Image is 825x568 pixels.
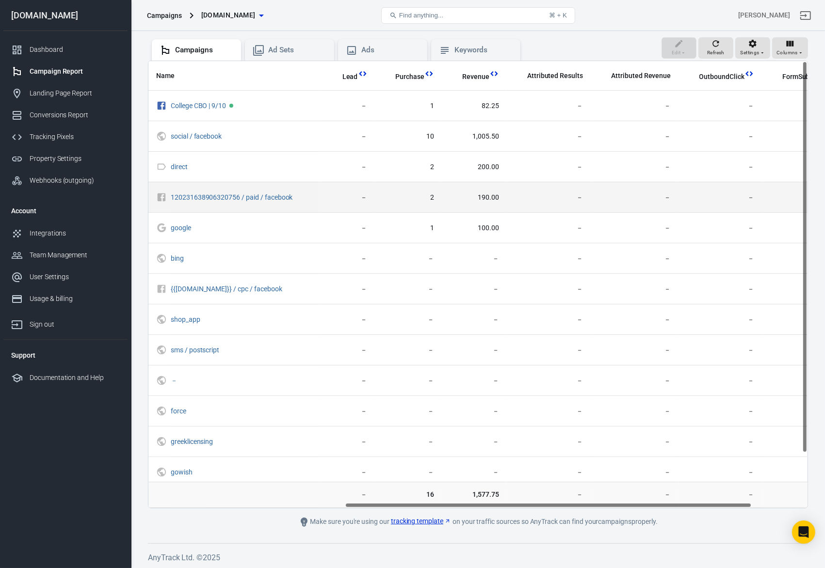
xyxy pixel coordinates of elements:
span: － [599,407,671,416]
div: Campaign Report [30,66,120,77]
span: FormSubmit [770,72,820,82]
svg: This column is calculated from AnyTrack real-time data [358,69,368,79]
span: － [687,346,754,355]
span: － [687,407,754,416]
a: User Settings [3,266,128,288]
a: Usage & billing [3,288,128,310]
div: Usage & billing [30,294,120,304]
span: － [687,490,754,500]
svg: This column is calculated from AnyTrack real-time data [424,69,434,79]
span: － [599,468,671,477]
span: 120231638906320756 / paid / facebook [171,194,294,201]
span: Revenue [462,72,489,82]
svg: This column is calculated from AnyTrack real-time data [744,69,754,79]
span: 2 [383,193,435,203]
span: － [450,437,499,447]
span: － [515,132,583,142]
span: － [599,315,671,325]
a: google [171,224,191,232]
span: － [330,315,368,325]
div: Property Settings [30,154,120,164]
div: Account id: GO1HsbMZ [739,10,790,20]
div: Open Intercom Messenger [792,521,815,544]
span: － [599,490,671,500]
svg: This column is calculated from AnyTrack real-time data [489,69,499,79]
a: Sign out [3,310,128,335]
div: Team Management [30,250,120,260]
span: 1 [383,101,435,111]
a: Team Management [3,244,128,266]
span: － [450,468,499,477]
a: gowish [171,468,193,476]
span: － [599,254,671,264]
div: Integrations [30,228,120,238]
span: － [450,254,499,264]
div: Landing Page Report [30,88,120,98]
span: The total conversions attributed according to your ad network (Facebook, Google, etc.) [515,70,583,81]
span: Name [156,71,187,81]
div: Tracking Pixels [30,132,120,142]
svg: UTM & Web Traffic [156,436,167,447]
span: twothreadsbyedmonds.com [201,9,256,21]
a: Webhooks (outgoing) [3,170,128,191]
span: 1,577.75 [450,490,499,500]
span: － [687,437,754,447]
span: － [599,162,671,172]
a: Landing Page Report [3,82,128,104]
a: Integrations [3,222,128,244]
span: － [599,132,671,142]
span: － [383,407,435,416]
span: － [450,346,499,355]
span: － [330,162,368,172]
span: － [330,346,368,355]
span: {{campaign.name}} / cpc / facebook [171,285,284,292]
div: Ads [361,45,420,55]
span: － [515,468,583,477]
span: － [330,132,368,142]
svg: UTM & Web Traffic [156,130,167,142]
span: － [515,490,583,500]
span: － [687,376,754,386]
span: － [515,254,583,264]
a: Property Settings [3,148,128,170]
span: － [599,193,671,203]
span: 200.00 [450,162,499,172]
span: － [515,407,583,416]
span: － [330,193,368,203]
span: shop_app [171,316,202,323]
span: － [687,193,754,203]
span: Purchase [383,72,425,82]
svg: UTM & Web Traffic [156,405,167,417]
span: greeklicensing [171,438,214,445]
a: greeklicensing [171,438,213,445]
span: Lead [330,72,358,82]
div: Sign out [30,319,120,330]
a: sms / postscript [171,346,219,354]
span: 190.00 [450,193,499,203]
span: google [171,224,193,231]
span: 1 [383,223,435,233]
div: Campaigns [147,11,182,20]
span: 100.00 [450,223,499,233]
span: 16 [383,490,435,500]
span: － [599,101,671,111]
div: Make sure you're using our on your traffic sources so AnyTrack can find your campaigns properly. [260,516,696,528]
span: Lead [342,72,358,82]
span: － [515,376,583,386]
span: Columns [776,48,798,57]
a: social / facebook [171,132,222,140]
span: 10 [383,132,435,142]
span: － [515,193,583,203]
li: Support [3,344,128,367]
div: Conversions Report [30,110,120,120]
span: OutboundClick [699,72,744,82]
span: － [330,376,368,386]
a: shop_app [171,316,200,323]
div: Documentation and Help [30,373,120,383]
span: － [515,315,583,325]
span: social / facebook [171,133,223,140]
span: Name [156,71,175,81]
span: － [383,437,435,447]
h6: AnyTrack Ltd. © 2025 [148,552,808,564]
span: The total revenue attributed according to your ad network (Facebook, Google, etc.) [611,70,671,81]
